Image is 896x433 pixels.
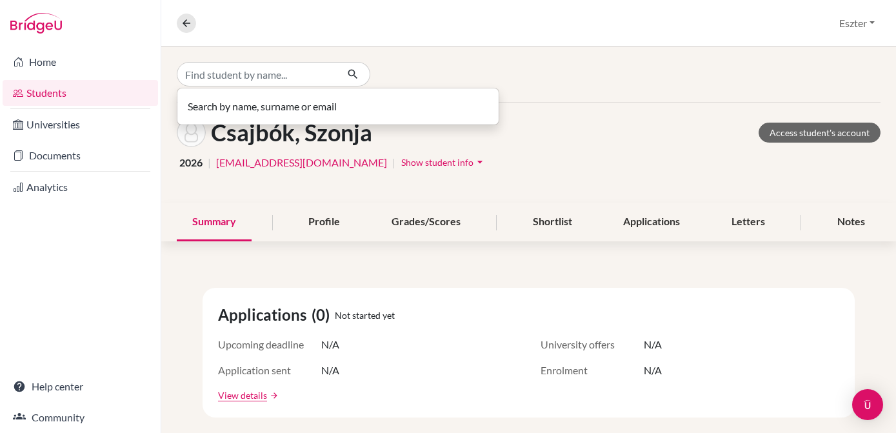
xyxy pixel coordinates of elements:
[852,389,883,420] div: Open Intercom Messenger
[321,337,339,352] span: N/A
[218,363,321,378] span: Application sent
[401,152,487,172] button: Show student infoarrow_drop_down
[644,363,662,378] span: N/A
[392,155,395,170] span: |
[179,155,203,170] span: 2026
[517,203,588,241] div: Shortlist
[401,157,473,168] span: Show student info
[293,203,355,241] div: Profile
[3,80,158,106] a: Students
[3,112,158,137] a: Universities
[3,405,158,430] a: Community
[177,62,337,86] input: Find student by name...
[376,203,476,241] div: Grades/Scores
[541,337,644,352] span: University offers
[216,155,387,170] a: [EMAIL_ADDRESS][DOMAIN_NAME]
[218,337,321,352] span: Upcoming deadline
[10,13,62,34] img: Bridge-U
[177,203,252,241] div: Summary
[321,363,339,378] span: N/A
[312,303,335,327] span: (0)
[188,99,488,114] p: Search by name, surname or email
[644,337,662,352] span: N/A
[833,11,881,35] button: Eszter
[211,119,372,146] h1: Csajbók, Szonja
[177,118,206,147] img: Szonja Csajbók's avatar
[716,203,781,241] div: Letters
[541,363,644,378] span: Enrolment
[3,49,158,75] a: Home
[208,155,211,170] span: |
[3,374,158,399] a: Help center
[473,156,486,168] i: arrow_drop_down
[218,388,267,402] a: View details
[822,203,881,241] div: Notes
[3,143,158,168] a: Documents
[3,174,158,200] a: Analytics
[335,308,395,322] span: Not started yet
[218,303,312,327] span: Applications
[267,391,279,400] a: arrow_forward
[759,123,881,143] a: Access student's account
[608,203,695,241] div: Applications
